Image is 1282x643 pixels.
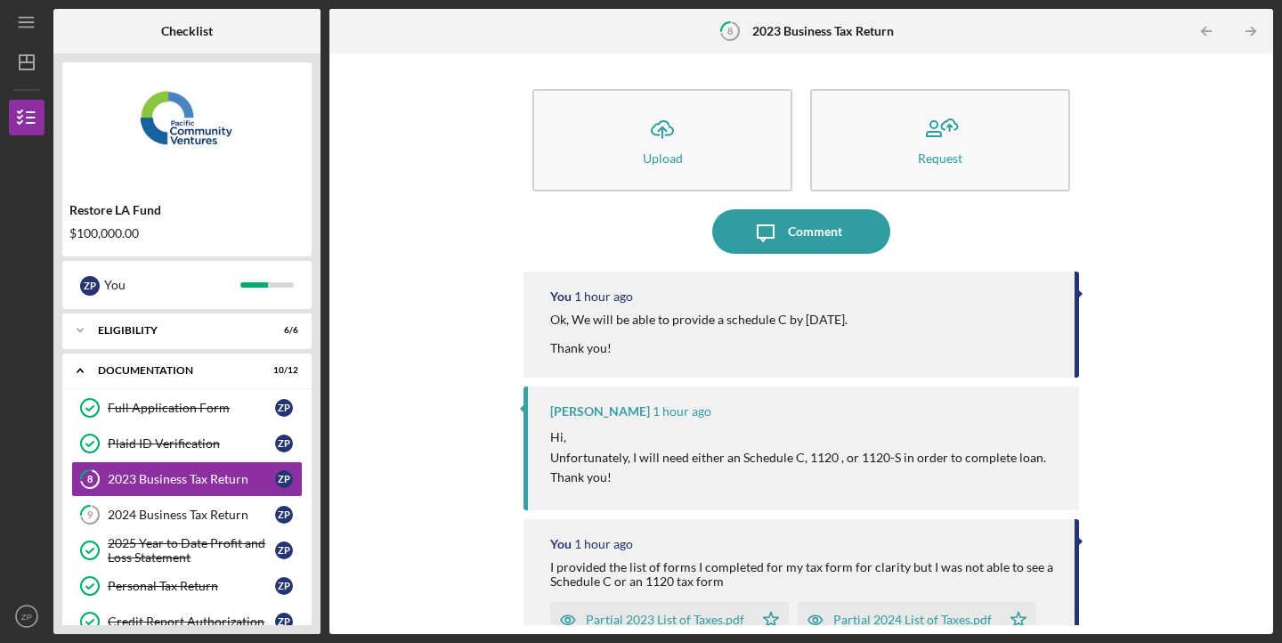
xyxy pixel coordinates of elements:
div: You [550,537,572,551]
div: Comment [788,209,842,254]
a: Plaid ID VerificationZP [71,426,303,461]
tspan: 9 [87,509,93,521]
div: Z P [275,613,293,631]
time: 2025-10-11 00:33 [653,404,711,419]
div: Credit Report Authorization [108,615,275,629]
div: 2024 Business Tax Return [108,508,275,522]
div: Ok, We will be able to provide a schedule C by [DATE]. Thank you! [550,313,850,355]
b: 2023 Business Tax Return [752,24,894,38]
tspan: 8 [87,474,93,485]
div: Z P [275,541,293,559]
div: Z P [275,399,293,417]
div: $100,000.00 [69,226,304,240]
div: You [104,270,240,300]
div: 6 / 6 [266,325,298,336]
div: Eligibility [98,325,254,336]
button: Request [810,89,1070,191]
a: 92024 Business Tax ReturnZP [71,497,303,533]
div: Partial 2023 List of Taxes.pdf [586,613,744,627]
div: Z P [80,276,100,296]
img: Product logo [62,71,312,178]
div: Restore LA Fund [69,203,304,217]
div: Documentation [98,365,254,376]
div: 2023 Business Tax Return [108,472,275,486]
div: You [550,289,572,304]
div: 10 / 12 [266,365,298,376]
div: Partial 2024 List of Taxes.pdf [833,613,992,627]
tspan: 8 [727,25,733,37]
div: Z P [275,506,293,524]
div: Upload [643,151,683,165]
div: 2025 Year to Date Profit and Loss Statement [108,536,275,565]
button: Upload [532,89,792,191]
div: Personal Tax Return [108,579,275,593]
p: Thank you! [550,468,1046,487]
b: Checklist [161,24,213,38]
a: 82023 Business Tax ReturnZP [71,461,303,497]
div: Z P [275,435,293,452]
div: Plaid ID Verification [108,436,275,451]
div: I provided the list of forms I completed for my tax form for clarity but I was not able to see a ... [550,560,1057,589]
button: ZP [9,598,45,634]
p: Hi, [550,427,1046,447]
div: Z P [275,470,293,488]
text: ZP [21,612,32,622]
div: Full Application Form [108,401,275,415]
div: [PERSON_NAME] [550,404,650,419]
a: Full Application FormZP [71,390,303,426]
time: 2025-10-11 00:26 [574,537,633,551]
time: 2025-10-11 00:44 [574,289,633,304]
div: Request [918,151,962,165]
p: Unfortunately, I will need either an Schedule C, 1120 , or 1120-S in order to complete loan. [550,448,1046,468]
button: Comment [712,209,890,254]
button: Partial 2023 List of Taxes.pdf [550,602,789,638]
div: Z P [275,577,293,595]
a: 2025 Year to Date Profit and Loss StatementZP [71,533,303,568]
button: Partial 2024 List of Taxes.pdf [798,602,1036,638]
a: Personal Tax ReturnZP [71,568,303,604]
a: Credit Report AuthorizationZP [71,604,303,639]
